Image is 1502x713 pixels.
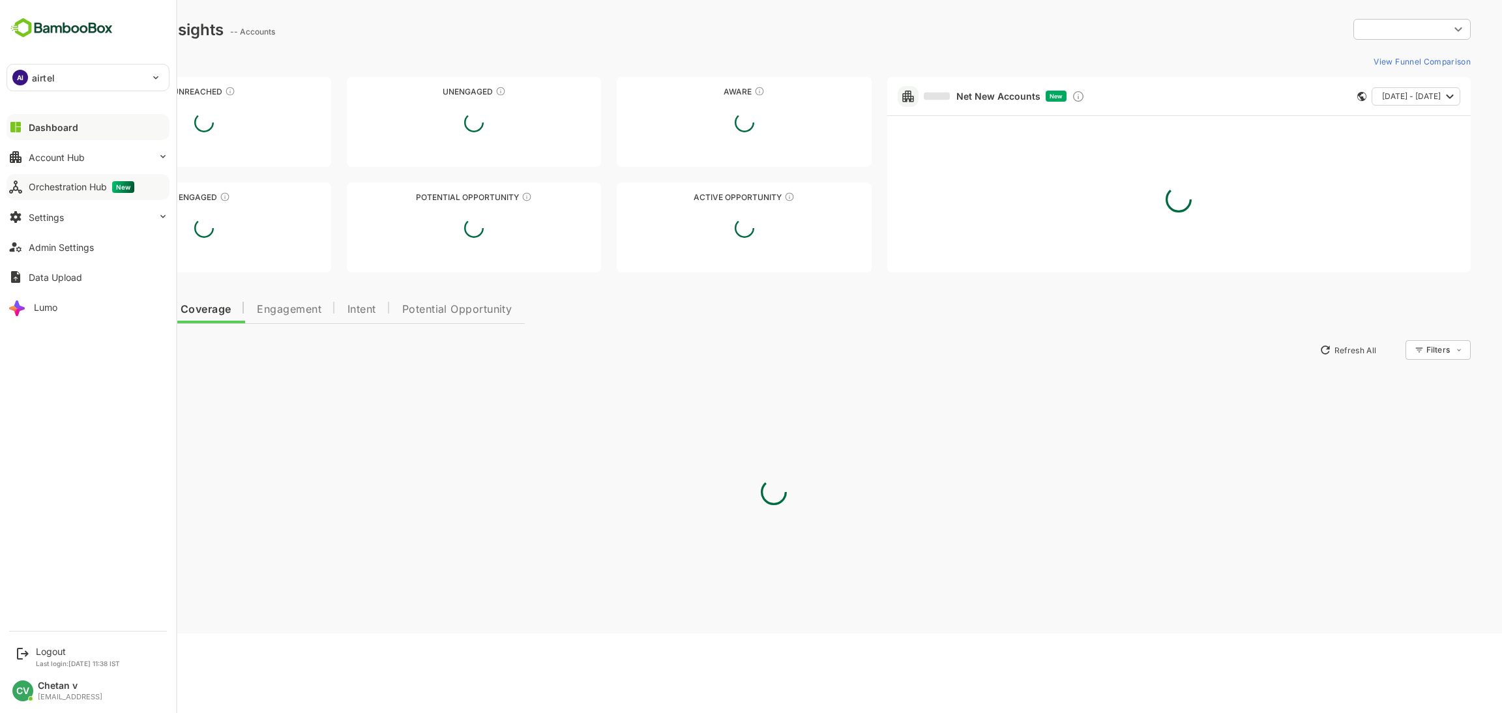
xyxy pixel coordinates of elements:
[29,122,78,133] div: Dashboard
[1326,87,1415,106] button: [DATE] - [DATE]
[174,192,184,202] div: These accounts are warm, further nurturing would qualify them to MQAs
[29,212,64,223] div: Settings
[1268,340,1336,360] button: Refresh All
[7,114,169,140] button: Dashboard
[7,16,117,40] img: BambooboxFullLogoMark.5f36c76dfaba33ec1ec1367b70bb1252.svg
[7,144,169,170] button: Account Hub
[34,302,57,313] div: Lumo
[1323,51,1425,72] button: View Funnel Comparison
[179,86,190,96] div: These accounts have not been engaged with for a defined time period
[31,87,286,96] div: Unreached
[36,646,120,657] div: Logout
[1026,90,1039,103] div: Discover new ICP-fit accounts showing engagement — via intent surges, anonymous website visits, L...
[44,304,185,315] span: Data Quality and Coverage
[302,304,331,315] span: Intent
[450,86,460,96] div: These accounts have not shown enough engagement and need nurturing
[31,338,126,362] button: New Insights
[12,680,33,701] div: CV
[31,20,178,39] div: Dashboard Insights
[12,70,28,85] div: AI
[112,181,134,193] span: New
[1308,18,1425,41] div: ​
[184,27,233,36] ag: -- Accounts
[7,264,169,290] button: Data Upload
[1312,92,1321,101] div: This card does not support filter and segments
[36,660,120,667] p: Last login: [DATE] 11:38 IST
[571,87,825,96] div: Aware
[571,192,825,202] div: Active Opportunity
[7,294,169,320] button: Lumo
[878,91,995,102] a: Net New Accounts
[357,304,467,315] span: Potential Opportunity
[739,192,749,202] div: These accounts have open opportunities which might be at any of the Sales Stages
[7,234,169,260] button: Admin Settings
[301,192,555,202] div: Potential Opportunity
[31,192,286,202] div: Engaged
[29,272,82,283] div: Data Upload
[1381,345,1404,355] div: Filters
[29,181,134,193] div: Orchestration Hub
[7,65,169,91] div: AIairtel
[38,680,102,691] div: Chetan v
[211,304,276,315] span: Engagement
[1004,93,1017,100] span: New
[32,71,55,85] p: airtel
[7,174,169,200] button: Orchestration HubNew
[1336,88,1395,105] span: [DATE] - [DATE]
[709,86,719,96] div: These accounts have just entered the buying cycle and need further nurturing
[38,693,102,701] div: [EMAIL_ADDRESS]
[29,152,85,163] div: Account Hub
[301,87,555,96] div: Unengaged
[7,204,169,230] button: Settings
[29,242,94,253] div: Admin Settings
[476,192,486,202] div: These accounts are MQAs and can be passed on to Inside Sales
[1379,338,1425,362] div: Filters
